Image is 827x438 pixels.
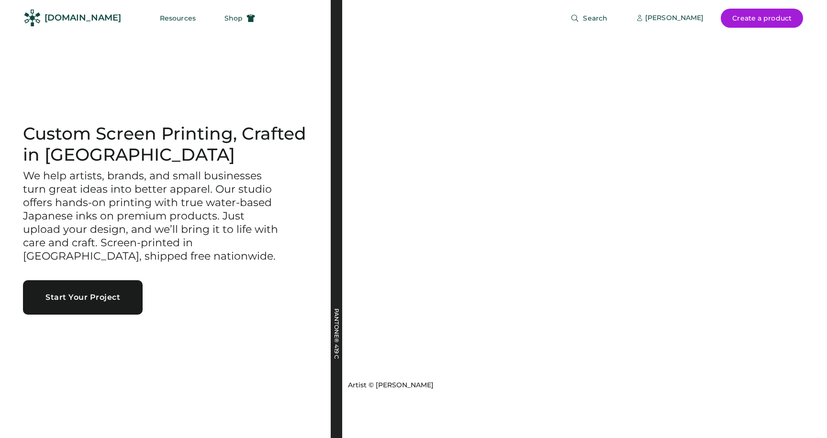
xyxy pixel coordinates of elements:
[23,123,308,165] h1: Custom Screen Printing, Crafted in [GEOGRAPHIC_DATA]
[45,12,121,24] div: [DOMAIN_NAME]
[224,15,243,22] span: Shop
[645,13,704,23] div: [PERSON_NAME]
[148,9,207,28] button: Resources
[23,169,281,263] h3: We help artists, brands, and small businesses turn great ideas into better apparel. Our studio of...
[24,10,41,26] img: Rendered Logo - Screens
[213,9,267,28] button: Shop
[583,15,607,22] span: Search
[23,280,143,315] button: Start Your Project
[559,9,619,28] button: Search
[334,308,339,404] div: PANTONE® 419 C
[344,377,434,390] a: Artist © [PERSON_NAME]
[721,9,803,28] button: Create a product
[348,381,434,390] div: Artist © [PERSON_NAME]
